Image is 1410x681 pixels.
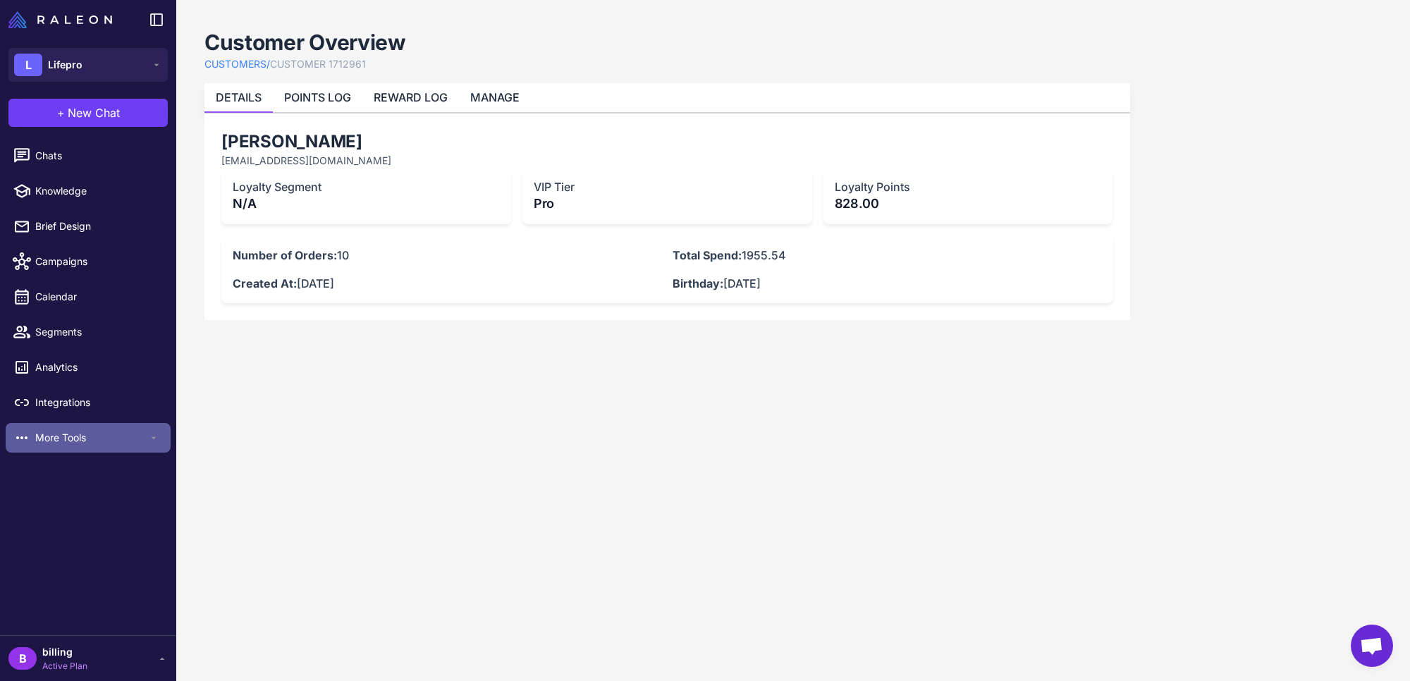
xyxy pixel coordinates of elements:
p: N/A [233,194,500,213]
p: [DATE] [233,275,661,292]
a: CUSTOMERS/ [204,56,270,72]
p: 828.00 [835,194,1102,213]
button: LLifepro [8,48,168,82]
a: Raleon Logo [8,11,118,28]
p: Pro [534,194,801,213]
span: / [266,58,270,70]
a: CUSTOMER 1712961 [270,56,366,72]
span: Campaigns [35,254,159,269]
button: +New Chat [8,99,168,127]
a: Chats [6,141,171,171]
span: billing [42,644,87,660]
span: Chats [35,148,159,164]
span: Analytics [35,360,159,375]
p: 1955.54 [673,247,1101,264]
a: Campaigns [6,247,171,276]
h1: Customer Overview [204,28,406,56]
a: Calendar [6,282,171,312]
span: More Tools [35,430,148,446]
a: Integrations [6,388,171,417]
p: 10 [233,247,661,264]
p: [EMAIL_ADDRESS][DOMAIN_NAME] [221,153,1113,168]
span: New Chat [68,104,120,121]
a: Brief Design [6,211,171,241]
h3: VIP Tier [534,180,801,194]
span: Active Plan [42,660,87,673]
a: POINTS LOG [284,90,351,104]
div: L [14,54,42,76]
span: Brief Design [35,219,159,234]
strong: Number of Orders: [233,248,337,262]
h3: Loyalty Segment [233,180,500,194]
p: [DATE] [673,275,1101,292]
span: + [57,104,65,121]
a: MANAGE [470,90,520,104]
strong: Total Spend: [673,248,742,262]
a: DETAILS [216,90,262,104]
strong: Birthday: [673,276,723,290]
img: Raleon Logo [8,11,112,28]
a: Analytics [6,352,171,382]
div: B [8,647,37,670]
span: Segments [35,324,159,340]
h2: [PERSON_NAME] [221,130,1113,153]
span: Integrations [35,395,159,410]
span: Lifepro [48,57,82,73]
a: Segments [6,317,171,347]
h3: Loyalty Points [835,180,1102,194]
span: Calendar [35,289,159,305]
a: REWARD LOG [374,90,448,104]
span: Knowledge [35,183,159,199]
a: Knowledge [6,176,171,206]
div: Open chat [1351,625,1393,667]
strong: Created At: [233,276,297,290]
